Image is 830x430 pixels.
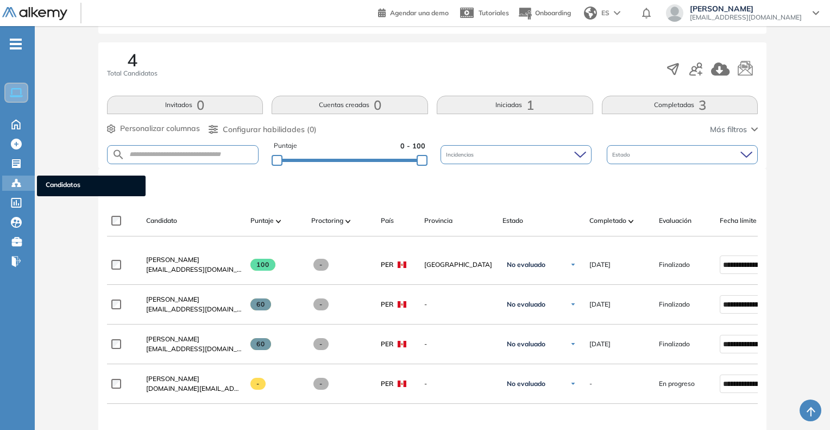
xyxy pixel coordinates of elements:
button: Onboarding [518,2,571,25]
span: [PERSON_NAME] [146,295,199,303]
span: Estado [612,151,632,159]
span: Fecha límite [720,216,757,226]
span: - [313,259,329,271]
span: Configurar habilidades (0) [223,124,317,135]
button: Más filtros [710,124,758,135]
img: arrow [614,11,620,15]
div: Incidencias [441,145,592,164]
a: [PERSON_NAME] [146,374,242,384]
span: Puntaje [250,216,274,226]
span: - [424,339,494,349]
span: [DATE] [589,260,611,270]
span: Total Candidatos [107,68,158,78]
span: Personalizar columnas [120,123,200,134]
span: - [313,298,329,310]
span: [PERSON_NAME] [146,255,199,264]
span: 100 [250,259,276,271]
button: Invitados0 [107,96,263,114]
span: [PERSON_NAME] [146,375,199,383]
img: PER [398,381,406,387]
button: Iniciadas1 [437,96,593,114]
img: Ícono de flecha [570,341,576,347]
span: Finalizado [659,260,690,270]
span: Candidatos [46,180,137,192]
span: Candidato [146,216,177,226]
img: Ícono de flecha [570,261,576,268]
span: No evaluado [507,340,545,348]
img: Ícono de flecha [570,381,576,387]
button: Personalizar columnas [107,123,200,134]
img: SEARCH_ALT [112,148,125,161]
span: Finalizado [659,300,690,309]
img: Logo [2,7,67,21]
img: PER [398,341,406,347]
span: Finalizado [659,339,690,349]
img: [missing "en.ARROW_ALT" translation] [276,220,281,223]
span: No evaluado [507,300,545,309]
span: [EMAIL_ADDRESS][DOMAIN_NAME] [690,13,802,22]
span: - [589,379,592,389]
span: - [424,379,494,389]
span: PER [381,379,393,389]
img: PER [398,301,406,308]
span: [DATE] [589,300,611,309]
a: [PERSON_NAME] [146,295,242,304]
span: Evaluación [659,216,691,226]
span: Estado [502,216,523,226]
span: 60 [250,298,272,310]
span: PER [381,300,393,309]
span: Más filtros [710,124,747,135]
span: [EMAIL_ADDRESS][DOMAIN_NAME] [146,265,242,275]
span: [GEOGRAPHIC_DATA] [424,260,494,270]
img: PER [398,261,406,268]
span: En progreso [659,379,695,389]
span: ES [601,8,609,18]
span: - [250,378,266,390]
span: Provincia [424,216,452,226]
span: [PERSON_NAME] [690,4,802,13]
span: 4 [127,51,137,68]
span: Agendar una demo [390,9,449,17]
span: Incidencias [446,151,476,159]
i: - [10,43,22,45]
a: Agendar una demo [378,5,449,18]
button: Configurar habilidades (0) [209,124,317,135]
span: Onboarding [535,9,571,17]
span: Tutoriales [479,9,509,17]
button: Cuentas creadas0 [272,96,428,114]
span: Completado [589,216,626,226]
span: [DOMAIN_NAME][EMAIL_ADDRESS][PERSON_NAME][PERSON_NAME][DOMAIN_NAME] [146,384,242,394]
span: - [313,338,329,350]
span: - [313,378,329,390]
span: 60 [250,338,272,350]
img: [missing "en.ARROW_ALT" translation] [345,220,351,223]
span: PER [381,339,393,349]
span: PER [381,260,393,270]
span: [EMAIL_ADDRESS][DOMAIN_NAME] [146,304,242,314]
button: Completadas3 [602,96,758,114]
span: Proctoring [311,216,343,226]
span: [DATE] [589,339,611,349]
img: [missing "en.ARROW_ALT" translation] [628,220,634,223]
span: 0 - 100 [400,141,425,151]
span: Puntaje [274,141,297,151]
span: País [381,216,394,226]
div: Estado [607,145,758,164]
span: - [424,300,494,309]
img: Ícono de flecha [570,301,576,308]
a: [PERSON_NAME] [146,334,242,344]
span: No evaluado [507,379,545,388]
img: world [584,7,597,20]
span: No evaluado [507,260,545,269]
span: [PERSON_NAME] [146,335,199,343]
a: [PERSON_NAME] [146,255,242,265]
span: [EMAIL_ADDRESS][DOMAIN_NAME] [146,344,242,354]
